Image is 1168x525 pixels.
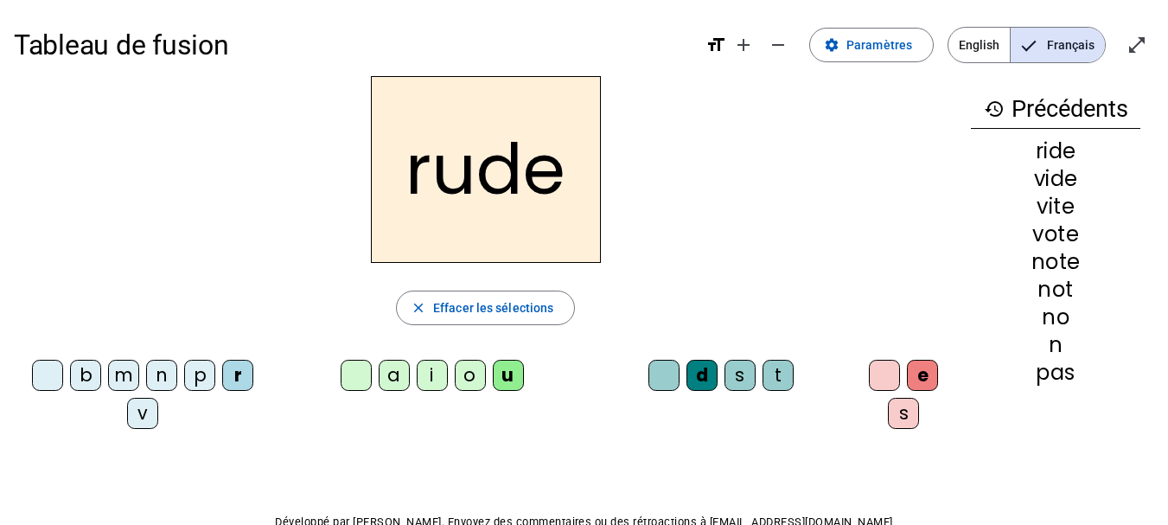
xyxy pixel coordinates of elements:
div: n [146,360,177,391]
div: b [70,360,101,391]
h3: Précédents [971,90,1140,129]
span: Français [1011,28,1105,62]
div: d [686,360,718,391]
h2: rude [371,76,601,263]
div: m [108,360,139,391]
div: vide [971,169,1140,189]
div: s [888,398,919,429]
div: vote [971,224,1140,245]
button: Augmenter la taille de la police [726,28,761,62]
mat-icon: history [984,99,1005,119]
button: Effacer les sélections [396,291,575,325]
span: English [948,28,1010,62]
span: Effacer les sélections [433,298,553,318]
div: not [971,279,1140,300]
div: s [724,360,756,391]
mat-icon: settings [824,37,839,53]
mat-button-toggle-group: Language selection [948,27,1106,63]
div: r [222,360,253,391]
mat-icon: remove [768,35,788,55]
div: o [455,360,486,391]
span: Paramètres [846,35,912,55]
div: t [763,360,794,391]
div: p [184,360,215,391]
div: ride [971,141,1140,162]
div: no [971,307,1140,328]
div: v [127,398,158,429]
div: e [907,360,938,391]
button: Paramètres [809,28,934,62]
mat-icon: close [411,300,426,316]
mat-icon: add [733,35,754,55]
div: note [971,252,1140,272]
div: a [379,360,410,391]
div: pas [971,362,1140,383]
button: Entrer en plein écran [1120,28,1154,62]
div: n [971,335,1140,355]
h1: Tableau de fusion [14,17,692,73]
div: vite [971,196,1140,217]
mat-icon: open_in_full [1127,35,1147,55]
div: i [417,360,448,391]
button: Diminuer la taille de la police [761,28,795,62]
mat-icon: format_size [705,35,726,55]
div: u [493,360,524,391]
